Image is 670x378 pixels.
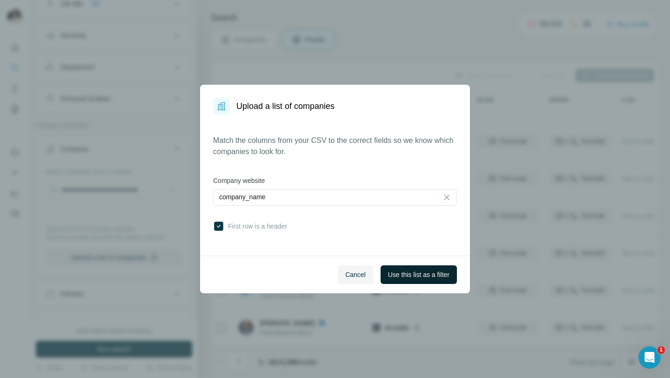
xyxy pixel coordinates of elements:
[381,265,457,284] button: Use this list as a filter
[345,270,366,279] span: Cancel
[219,192,266,202] p: company_name
[638,346,661,369] iframe: Intercom live chat
[657,346,665,354] span: 1
[213,176,457,185] label: Company website
[388,270,449,279] span: Use this list as a filter
[338,265,373,284] button: Cancel
[224,222,287,231] span: First row is a header
[213,135,457,157] p: Match the columns from your CSV to the correct fields so we know which companies to look for.
[236,100,335,113] h1: Upload a list of companies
